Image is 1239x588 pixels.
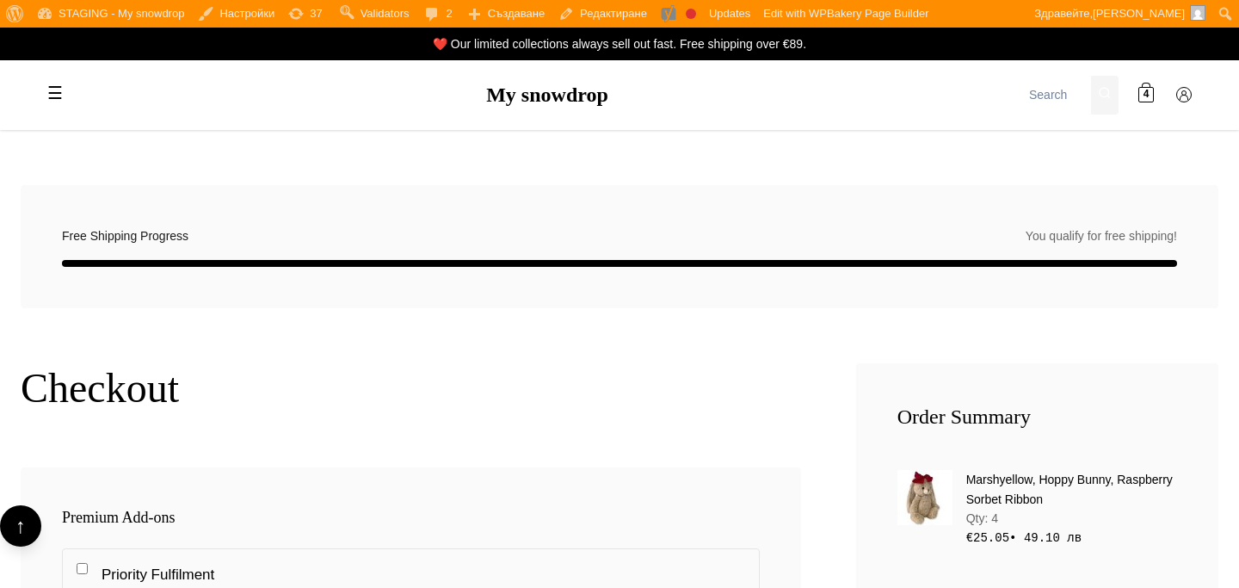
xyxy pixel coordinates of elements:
a: My snowdrop [486,84,608,106]
h3: Order Summary [897,405,1177,430]
span: 4 [1143,87,1150,103]
span: 25.05 [966,531,1009,545]
div: Priority Fulfilment [102,563,745,586]
label: Toggle mobile menu [38,77,72,111]
div: Qty: 4 [966,509,1177,528]
h3: Premium Add-ons [62,509,760,528]
input: Search [1022,76,1091,115]
a: 4 [1129,78,1163,113]
span: Free Shipping Progress [62,226,188,245]
div: Focus keyphrase not set [686,9,696,19]
h1: Checkout [21,363,801,413]
span: [PERSON_NAME] [1093,7,1185,20]
div: • 49.10 лв [966,529,1177,548]
span: € [966,531,973,545]
div: Marshyellow, Hoppy Bunny, Raspberry Sorbet Ribbon [966,470,1177,509]
input: Priority Fulfilment Jump the queue - your order shipped before any other orders €1.49 • 2.92 лв [77,563,88,574]
span: You qualify for free shipping! [1026,226,1177,245]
